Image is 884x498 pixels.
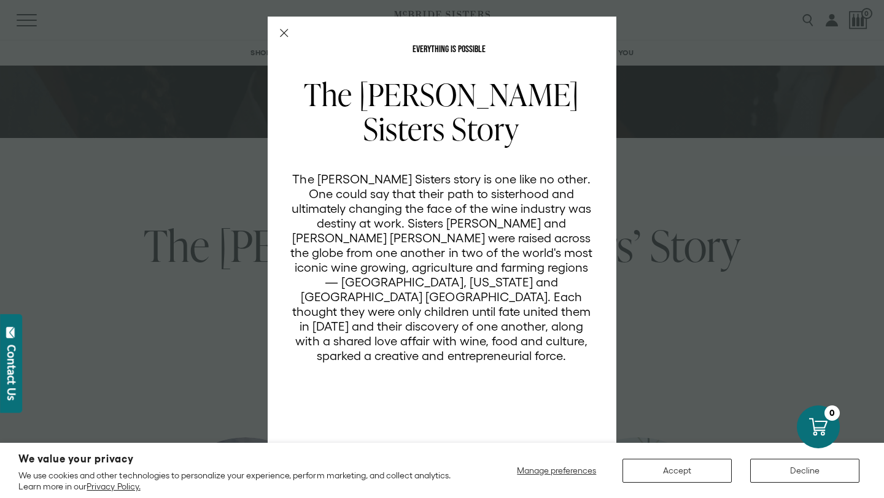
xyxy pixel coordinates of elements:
[510,459,604,483] button: Manage preferences
[280,29,289,37] button: Close Modal
[750,459,859,483] button: Decline
[290,172,593,363] p: The [PERSON_NAME] Sisters story is one like no other. One could say that their path to sisterhood...
[290,45,608,55] p: EVERYTHING IS POSSIBLE
[6,345,18,400] div: Contact Us
[18,470,467,492] p: We use cookies and other technologies to personalize your experience, perform marketing, and coll...
[290,77,593,146] h2: The [PERSON_NAME] Sisters Story
[622,459,732,483] button: Accept
[18,454,467,464] h2: We value your privacy
[517,465,596,475] span: Manage preferences
[87,481,140,491] a: Privacy Policy.
[824,405,840,421] div: 0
